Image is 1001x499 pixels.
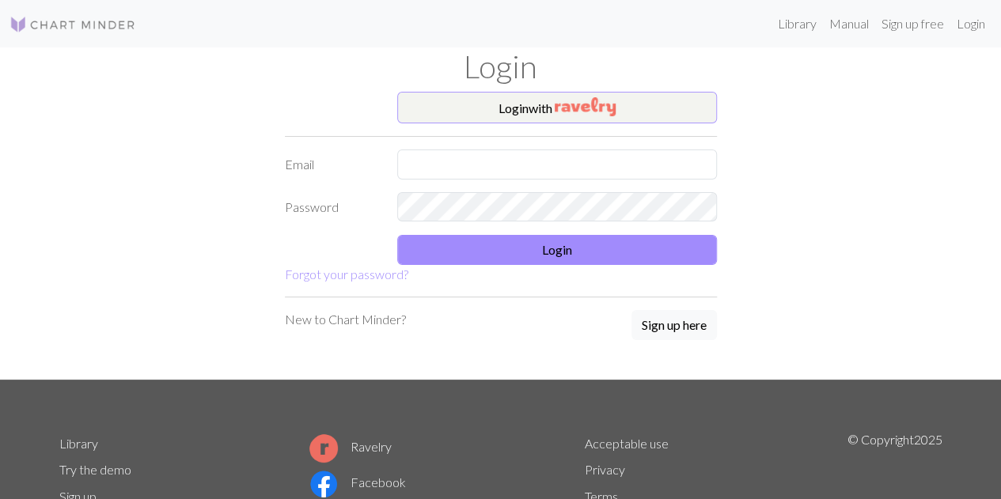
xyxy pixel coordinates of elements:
a: Sign up free [875,8,950,40]
a: Privacy [585,462,625,477]
a: Ravelry [309,439,392,454]
h1: Login [50,47,952,85]
img: Ravelry logo [309,434,338,463]
button: Login [397,235,717,265]
a: Library [59,436,98,451]
button: Sign up here [631,310,717,340]
a: Login [950,8,992,40]
a: Acceptable use [585,436,669,451]
a: Library [772,8,823,40]
a: Forgot your password? [285,267,408,282]
p: New to Chart Minder? [285,310,406,329]
label: Password [275,192,389,222]
button: Loginwith [397,92,717,123]
a: Try the demo [59,462,131,477]
img: Ravelry [555,97,616,116]
a: Facebook [309,474,406,490]
label: Email [275,149,389,180]
a: Manual [823,8,875,40]
a: Sign up here [631,310,717,342]
img: Facebook logo [309,470,338,498]
img: Logo [9,15,136,34]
